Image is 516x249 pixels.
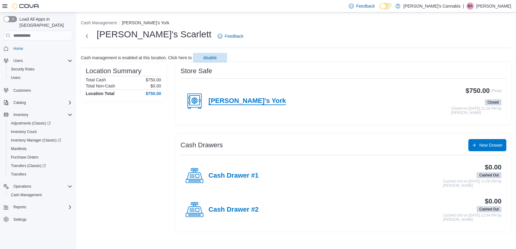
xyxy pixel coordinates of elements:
span: BA [468,2,473,10]
span: Customers [11,86,72,94]
span: Security Roles [9,66,72,73]
span: New Drawer [479,142,503,148]
h4: Location Total [86,91,115,96]
span: Customers [13,88,31,93]
span: Closed [487,100,499,105]
button: Operations [11,183,34,190]
span: Inventory Count [11,129,37,134]
span: Reports [11,203,72,211]
span: Users [11,75,20,80]
button: Home [1,44,75,53]
button: Transfers [6,170,75,179]
h4: [PERSON_NAME]'s York [208,97,286,105]
a: Cash Management [9,191,44,199]
img: Cova [12,3,40,9]
button: Next [81,30,93,42]
button: Cash Management [6,191,75,199]
a: Inventory Manager (Classic) [6,136,75,145]
button: Operations [1,182,75,191]
span: Users [13,58,23,63]
span: Home [13,46,23,51]
a: Security Roles [9,66,37,73]
a: Users [9,74,23,81]
span: Cash Management [9,191,72,199]
button: Customers [1,86,75,94]
p: Cash management is enabled at this location. Click here to [81,55,192,60]
button: Settings [1,215,75,224]
h3: $750.00 [466,87,490,94]
h4: Cash Drawer #1 [208,172,259,180]
div: Brandon Arrigo [466,2,474,10]
span: Catalog [11,99,72,106]
p: Closed on [DATE] 11:16 PM by [PERSON_NAME] [451,107,501,115]
button: Inventory [1,111,75,119]
span: Inventory Manager (Classic) [9,137,72,144]
p: (Float) [491,87,501,98]
button: Security Roles [6,65,75,73]
span: Load All Apps in [GEOGRAPHIC_DATA] [17,16,72,28]
span: Cashed Out [476,206,501,212]
h1: [PERSON_NAME]'s Scarlett [97,28,212,40]
a: Adjustments (Classic) [9,120,53,127]
span: Cashed Out [479,206,499,212]
span: Settings [11,216,72,223]
span: Inventory Count [9,128,72,135]
a: Settings [11,216,29,223]
span: Closed [485,99,501,105]
span: Reports [13,205,26,210]
h3: Location Summary [86,67,141,75]
h4: $750.00 [146,91,161,96]
span: Adjustments (Classic) [9,120,72,127]
button: Reports [1,203,75,211]
span: Transfers [11,172,26,177]
button: Manifests [6,145,75,153]
button: disable [193,53,227,63]
button: [PERSON_NAME]'s York [122,20,169,25]
h6: Total Cash [86,77,106,82]
a: Feedback [215,30,246,42]
h3: Cash Drawers [181,142,223,149]
span: Operations [13,184,31,189]
nav: Complex example [4,42,72,240]
span: Manifests [9,145,72,152]
span: Purchase Orders [9,154,72,161]
span: Manifests [11,146,26,151]
span: Home [11,45,72,52]
span: Feedback [225,33,243,39]
p: | [463,2,464,10]
button: Catalog [11,99,28,106]
span: Users [11,57,72,64]
span: Users [9,74,72,81]
span: Transfers (Classic) [9,162,72,169]
span: Feedback [356,3,375,9]
h3: $0.00 [485,198,501,205]
input: Dark Mode [380,3,392,9]
p: $0.00 [150,84,161,88]
a: Inventory Count [9,128,39,135]
a: Manifests [9,145,29,152]
button: Users [6,73,75,82]
a: Transfers [9,171,29,178]
p: Cashed Out on [DATE] 11:04 PM by [PERSON_NAME] [443,213,501,222]
p: $750.00 [146,77,161,82]
a: Transfers (Classic) [9,162,48,169]
a: Transfers (Classic) [6,162,75,170]
button: Reports [11,203,29,211]
a: Adjustments (Classic) [6,119,75,128]
button: Users [11,57,25,64]
a: Purchase Orders [9,154,41,161]
button: Catalog [1,98,75,107]
button: Users [1,56,75,65]
button: Purchase Orders [6,153,75,162]
h3: $0.00 [485,164,501,171]
button: Cash Management [81,20,117,25]
button: Inventory Count [6,128,75,136]
span: Inventory [11,111,72,118]
span: disable [203,55,217,61]
h4: Cash Drawer #2 [208,206,259,214]
button: Inventory [11,111,31,118]
p: [PERSON_NAME]'s Cannabis [403,2,460,10]
h3: Store Safe [181,67,212,75]
span: Adjustments (Classic) [11,121,51,126]
p: Cashed Out on [DATE] 11:09 PM by [PERSON_NAME] [443,179,501,188]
